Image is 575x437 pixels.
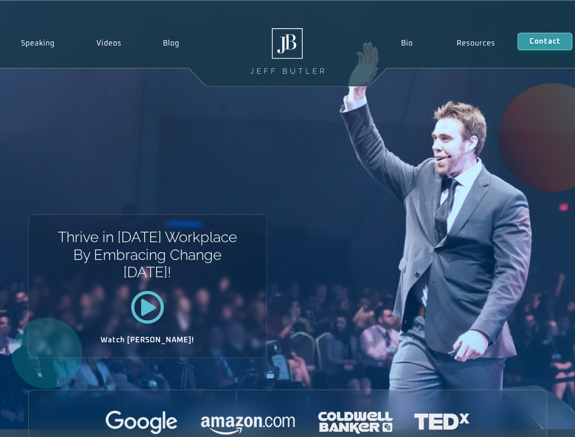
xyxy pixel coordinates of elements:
h1: Thrive in [DATE] Workplace By Embracing Change [DATE]! [57,229,238,281]
span: Contact [529,38,560,45]
h2: Watch [PERSON_NAME]! [61,336,234,344]
a: Blog [142,33,200,54]
a: Bio [379,33,435,54]
a: Contact [518,33,572,50]
a: Resources [435,33,518,54]
nav: Menu [379,33,517,54]
a: Videos [76,33,142,54]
